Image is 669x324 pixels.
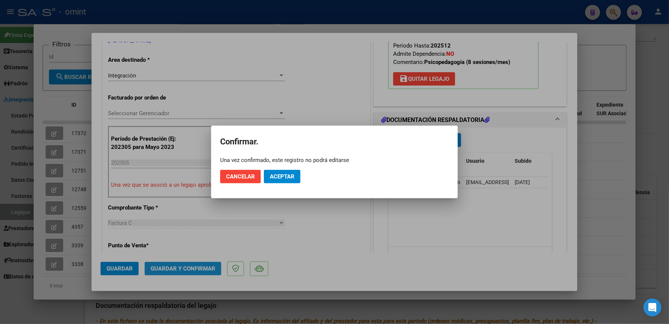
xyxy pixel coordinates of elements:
[220,156,449,164] div: Una vez confirmado, este registro no podrá editarse
[220,170,261,183] button: Cancelar
[644,299,662,317] div: Open Intercom Messenger
[270,173,295,180] span: Aceptar
[264,170,300,183] button: Aceptar
[220,135,449,149] h2: Confirmar.
[226,173,255,180] span: Cancelar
